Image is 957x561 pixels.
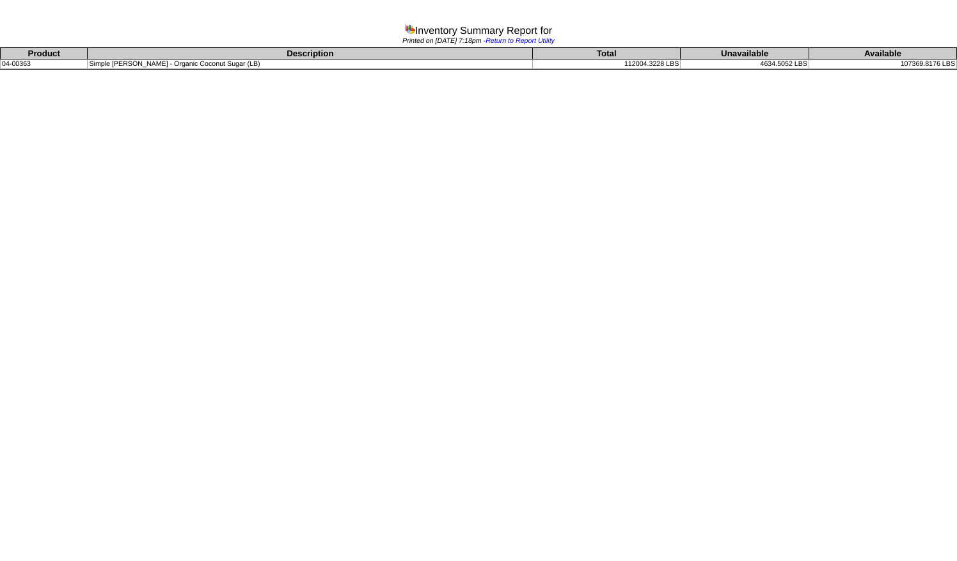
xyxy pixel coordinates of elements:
[681,59,809,69] td: 4634.5052 LBS
[533,48,681,59] th: Total
[681,48,809,59] th: Unavailable
[88,59,533,69] td: Simple [PERSON_NAME] - Organic Coconut Sugar (LB)
[809,48,956,59] th: Available
[533,59,681,69] td: 112004.3228 LBS
[1,59,88,69] td: 04-00363
[88,48,533,59] th: Description
[405,24,415,34] img: graph.gif
[809,59,956,69] td: 107369.8176 LBS
[486,37,555,45] a: Return to Report Utility
[1,48,88,59] th: Product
